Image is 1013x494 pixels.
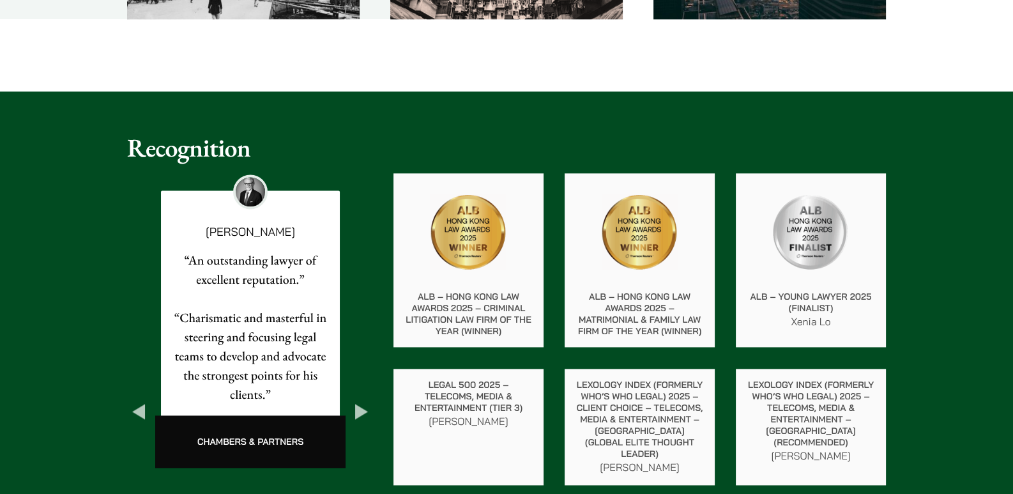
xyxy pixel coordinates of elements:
[127,132,886,163] h2: Recognition
[575,459,704,475] p: [PERSON_NAME]
[746,291,875,314] p: ALB – Young Lawyer 2025 (Finalist)
[181,226,319,238] p: [PERSON_NAME]
[746,379,875,448] p: Lexology Index (formerly Who’s Who Legal) 2025 – Telecoms, Media & Entertainment – [GEOGRAPHIC_DA...
[404,291,533,337] p: ALB – Hong Kong Law Awards 2025 – Criminal Litigation Law Firm of the Year (Winner)
[161,415,340,468] div: Chambers & Partners
[575,291,704,337] p: ALB – Hong Kong Law Awards 2025 – Matrimonial & Family Law Firm of the Year (Winner)
[171,308,330,404] p: “Charismatic and masterful in steering and focusing legal teams to develop and advocate the stron...
[404,379,533,413] p: Legal 500 2025 – Telecoms, Media & Entertainment (Tier 3)
[171,251,330,289] p: “An outstanding lawyer of excellent reputation.”
[575,379,704,459] p: Lexology Index (formerly Who’s Who Legal) 2025 – Client Choice – Telecoms, Media & Entertainment ...
[746,314,875,329] p: Xenia Lo
[746,448,875,463] p: [PERSON_NAME]
[404,413,533,429] p: [PERSON_NAME]
[350,400,373,423] button: Next
[127,400,150,423] button: Previous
